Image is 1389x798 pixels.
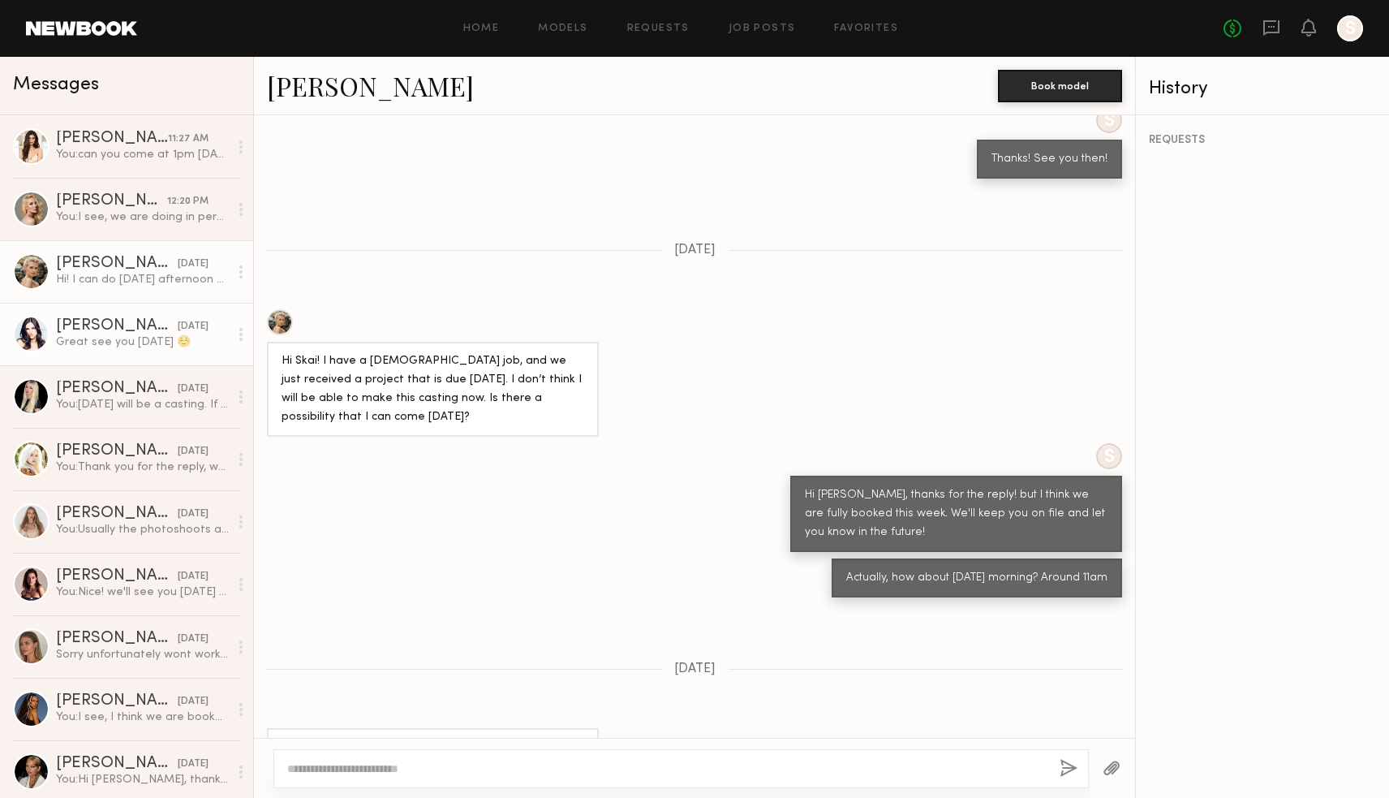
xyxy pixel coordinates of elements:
[56,147,229,162] div: You: can you come at 1pm [DATE]?
[674,662,716,676] span: [DATE]
[56,647,229,662] div: Sorry unfortunately wont work for me but thank you for reaching out!
[56,318,178,334] div: [PERSON_NAME]
[56,584,229,600] div: You: Nice! we'll see you [DATE] at 3:30pm
[56,631,178,647] div: [PERSON_NAME]
[178,444,209,459] div: [DATE]
[805,486,1107,542] div: Hi [PERSON_NAME], thanks for the reply! but I think we are fully booked this week. We'll keep you...
[178,694,209,710] div: [DATE]
[178,757,209,772] div: [DATE]
[178,632,209,647] div: [DATE]
[56,256,178,272] div: [PERSON_NAME]
[538,24,587,34] a: Models
[267,68,474,103] a: [PERSON_NAME]
[167,194,209,209] div: 12:20 PM
[56,756,178,772] div: [PERSON_NAME]
[56,693,178,710] div: [PERSON_NAME]
[168,132,209,147] div: 11:27 AM
[1337,15,1363,41] a: S
[56,443,178,459] div: [PERSON_NAME]
[846,569,1107,588] div: Actually, how about [DATE] morning? Around 11am
[56,131,168,147] div: [PERSON_NAME]
[56,209,229,225] div: You: I see, we are doing in person casting for now. If you can't make it [DATE], then let's talk ...
[674,244,716,257] span: [DATE]
[1149,135,1376,146] div: REQUESTS
[178,257,209,272] div: [DATE]
[56,568,178,584] div: [PERSON_NAME]
[56,193,167,209] div: [PERSON_NAME]
[178,382,209,397] div: [DATE]
[56,506,178,522] div: [PERSON_NAME]
[56,710,229,725] div: You: I see, I think we are booked this week, but we'll keep you on file and let you know again fo...
[627,24,690,34] a: Requests
[56,397,229,412] div: You: [DATE] will be a casting. If we do the photoshoot, I see on the website that your rate is $4...
[56,334,229,350] div: Great see you [DATE] ☺️
[56,381,178,397] div: [PERSON_NAME]
[178,569,209,584] div: [DATE]
[991,150,1107,169] div: Thanks! See you then!
[998,70,1122,102] button: Book model
[282,352,584,427] div: Hi Skai! I have a [DEMOGRAPHIC_DATA] job, and we just received a project that is due [DATE]. I do...
[178,319,209,334] div: [DATE]
[1149,80,1376,98] div: History
[729,24,796,34] a: Job Posts
[463,24,500,34] a: Home
[998,78,1122,92] a: Book model
[56,272,229,287] div: Hi! I can do [DATE] afternoon after 2/3 pm. Let me know if that would work?
[178,507,209,522] div: [DATE]
[56,772,229,787] div: You: Hi [PERSON_NAME], thanks for the reply! but I think we are fully booked this week. We'll kee...
[834,24,898,34] a: Favorites
[56,522,229,537] div: You: Usually the photoshoots are 2-4 hours
[56,459,229,475] div: You: Thank you for the reply, we'll keep you on file and let you know for future projects
[13,75,99,94] span: Messages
